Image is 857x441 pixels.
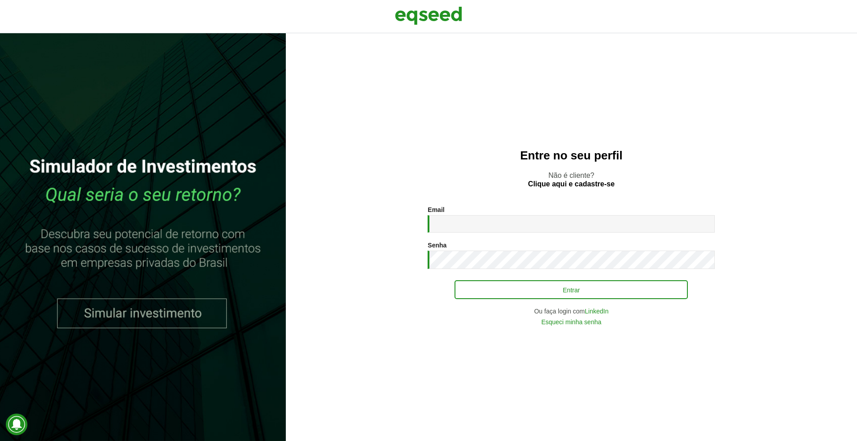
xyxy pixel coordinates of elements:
label: Email [428,207,444,213]
label: Senha [428,242,446,248]
button: Entrar [455,280,688,299]
p: Não é cliente? [304,171,839,188]
a: Esqueci minha senha [541,319,601,325]
h2: Entre no seu perfil [304,149,839,162]
img: EqSeed Logo [395,4,462,27]
a: Clique aqui e cadastre-se [528,181,615,188]
a: LinkedIn [585,308,608,314]
div: Ou faça login com [428,308,715,314]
